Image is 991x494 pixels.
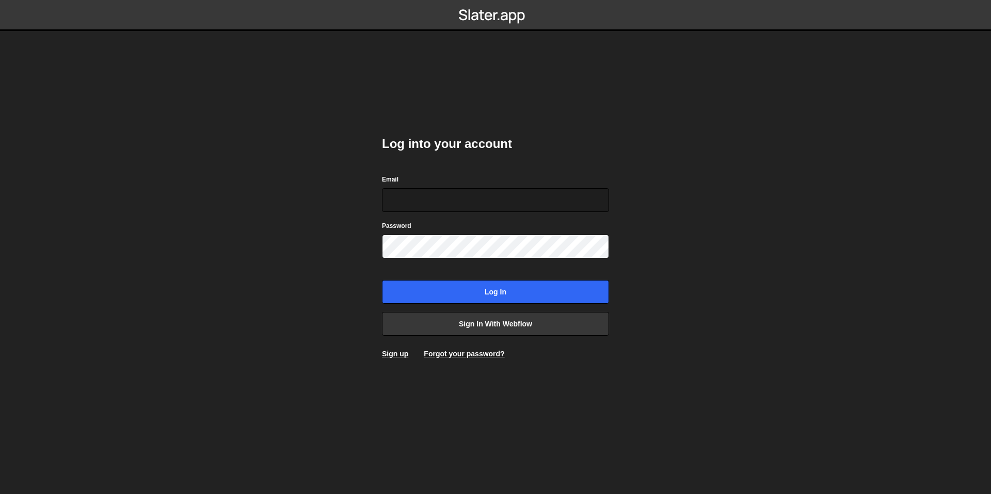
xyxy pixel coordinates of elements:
[382,174,398,185] label: Email
[424,350,504,358] a: Forgot your password?
[382,350,408,358] a: Sign up
[382,312,609,336] a: Sign in with Webflow
[382,221,411,231] label: Password
[382,136,609,152] h2: Log into your account
[382,280,609,304] input: Log in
